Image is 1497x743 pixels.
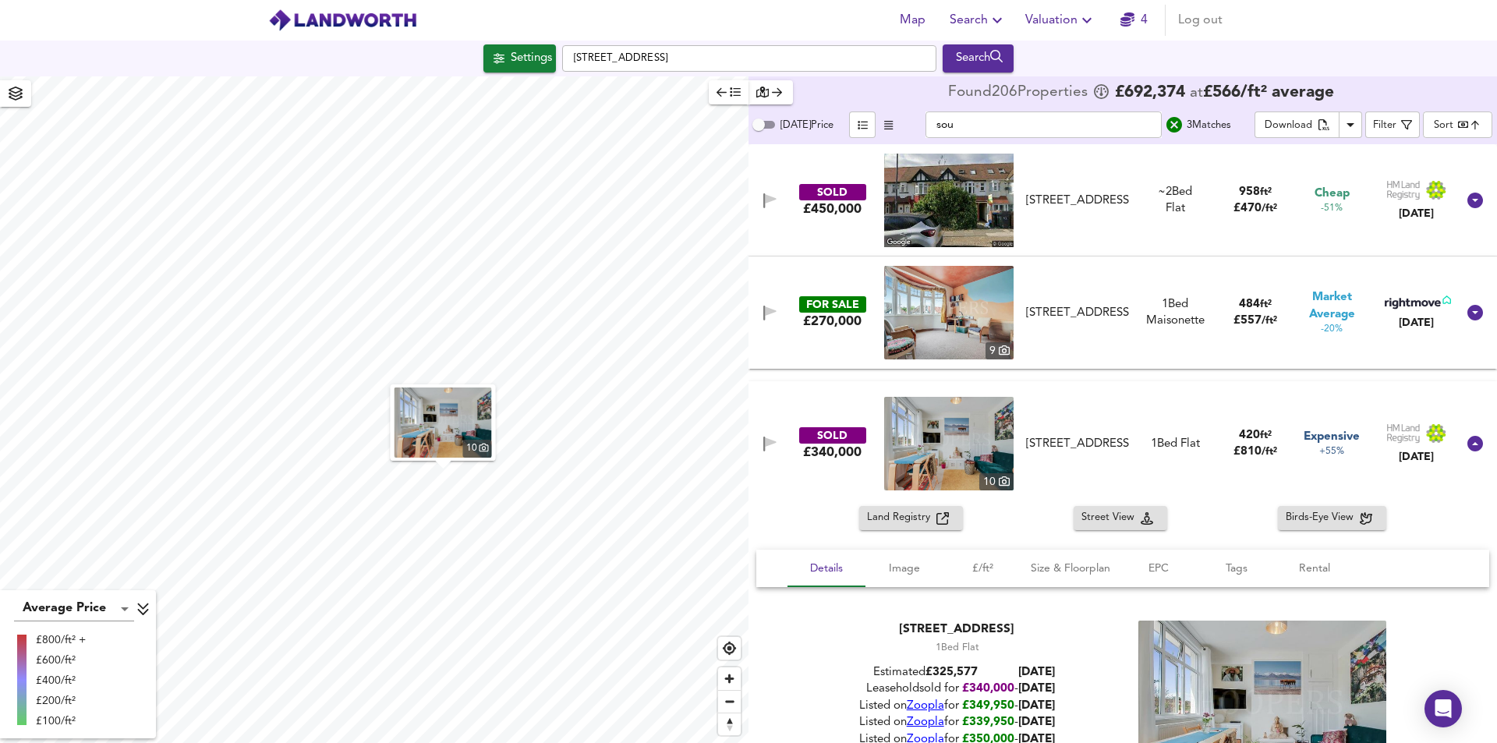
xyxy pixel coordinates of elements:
div: Open Intercom Messenger [1424,690,1462,727]
div: Leasehold sold for - [859,681,1055,697]
button: Valuation [1019,5,1102,36]
div: Found 206 Propert ies [948,85,1092,101]
div: 10 [979,473,1014,490]
span: [DATE] [1018,716,1055,728]
div: £450,000 [803,200,862,218]
span: £349,950 [962,700,1014,712]
button: property thumbnail 10 [391,384,496,461]
span: Valuation [1025,9,1096,31]
button: Search [943,5,1013,36]
svg: Show Details [1466,303,1485,322]
div: [DATE] [1386,206,1447,221]
div: Estimated [859,664,1055,681]
div: SOLD£340,000 property thumbnail 10 [STREET_ADDRESS]1Bed Flat420ft²£810/ft²Expensive+55%Land Regis... [748,381,1497,506]
img: Land Registry [1386,180,1447,200]
span: -20% [1321,323,1343,336]
div: 3 Match es [1187,117,1231,133]
button: Street View [1074,506,1167,530]
span: Rental [1285,559,1344,578]
span: Map [894,9,931,31]
span: [DATE] Price [780,120,833,130]
a: Zoopla [907,700,944,712]
div: SOLD£450,000 [STREET_ADDRESS]~2Bed Flat958ft²£470/ft²Cheap-51%Land Registry[DATE] [748,144,1497,257]
div: 1 Bed Flat [1151,436,1200,452]
img: logo [268,9,417,32]
div: Listed on for - [859,714,1055,731]
button: Settings [483,44,556,73]
div: £200/ft² [36,693,86,709]
span: EPC [1129,559,1188,578]
span: 484 [1239,299,1260,310]
a: property thumbnail 9 [884,266,1014,359]
div: Average Price [14,596,134,621]
span: at [1190,86,1203,101]
span: / ft² [1262,447,1277,457]
span: 958 [1239,186,1260,198]
button: Filter [1365,111,1420,138]
div: [STREET_ADDRESS] [1026,305,1129,321]
span: £ 470 [1233,203,1277,214]
span: Log out [1178,9,1223,31]
div: FOR SALE [799,296,866,313]
span: ft² [1260,187,1272,197]
span: Birds-Eye View [1286,509,1360,527]
button: Search [943,44,1014,73]
img: property thumbnail [395,387,492,458]
span: -51% [1321,202,1343,215]
div: £340,000 [803,444,862,461]
b: [DATE] [1018,667,1055,678]
div: Download [1265,117,1312,135]
div: 9 [986,342,1014,359]
button: Map [887,5,937,36]
div: £270,000 [803,313,862,330]
span: [DATE] [1018,683,1055,695]
button: Reset bearing to north [718,713,741,735]
span: Market Average [1292,289,1372,323]
div: 1 Bed Flat [859,641,1055,655]
img: property thumbnail [884,397,1014,490]
div: SOLD [799,184,866,200]
span: Cheap [1315,186,1350,202]
div: 10 [463,440,492,458]
span: £339,950 [962,716,1014,728]
div: £100/ft² [36,713,86,729]
div: [DATE] [1386,449,1447,465]
button: Download Results [1339,111,1362,138]
span: +55% [1319,445,1344,458]
div: Filter [1373,117,1396,135]
span: Search [950,9,1007,31]
span: £ 557 [1233,315,1277,327]
div: Listed on for - [859,698,1055,714]
button: Zoom out [718,690,741,713]
div: [STREET_ADDRESS] [1026,436,1129,452]
button: 4 [1109,5,1159,36]
div: split button [1255,111,1362,138]
span: Find my location [718,637,741,660]
input: Text Filter... [925,111,1162,138]
a: property thumbnail 10 [884,397,1014,490]
div: £400/ft² [36,673,86,688]
span: £ 325,577 [925,667,978,678]
span: ft² [1260,430,1272,440]
button: Birds-Eye View [1278,506,1386,530]
div: £800/ft² + [36,632,86,648]
div: 1 Bed Maisonette [1135,296,1216,330]
span: Zoopla [907,716,944,728]
span: £ 566 / ft² average [1203,84,1334,101]
div: SOLD [799,427,866,444]
span: Size & Floorplan [1031,559,1110,578]
span: Expensive [1304,429,1360,445]
button: search [1162,112,1187,137]
span: £ 340,000 [962,683,1014,695]
span: £ 692,374 [1115,85,1185,101]
div: Click to configure Search Settings [483,44,556,73]
button: Download [1255,111,1340,138]
div: Flat [1158,184,1192,218]
div: Sort [1434,118,1453,133]
button: Zoom in [718,667,741,690]
input: Enter a location... [562,45,936,72]
div: Run Your Search [943,44,1014,73]
div: Search [947,48,1010,69]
